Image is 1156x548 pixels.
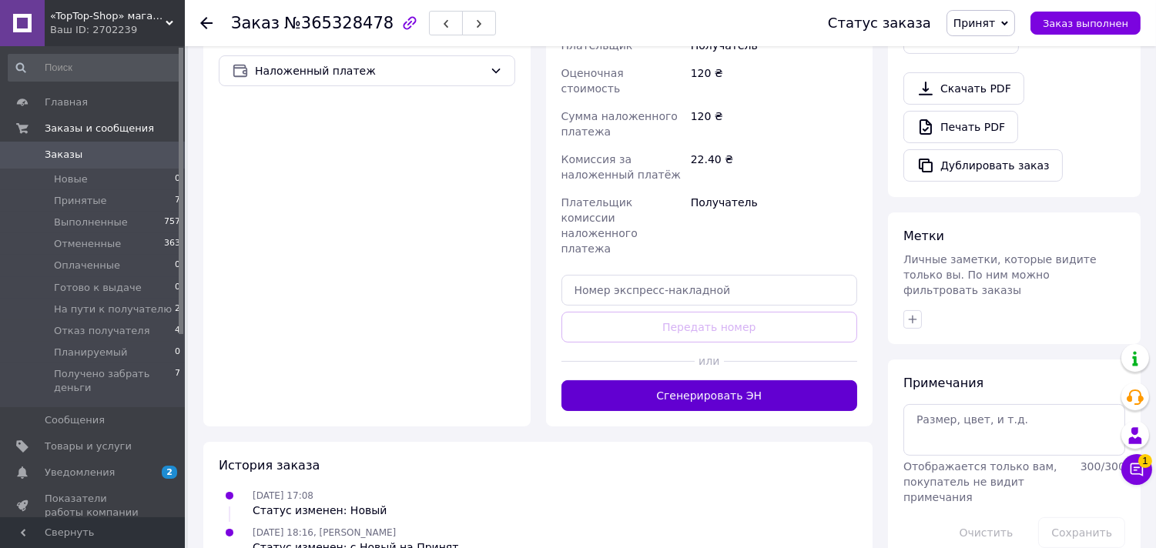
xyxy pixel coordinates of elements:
[50,9,166,23] span: «TopTop-Shop» магазин детской одежды
[953,17,995,29] span: Принят
[1138,454,1152,468] span: 1
[8,54,182,82] input: Поиск
[688,102,860,145] div: 120 ₴
[1030,12,1141,35] button: Заказ выполнен
[54,281,142,295] span: Готово к выдаче
[164,216,180,229] span: 757
[45,492,142,520] span: Показатели работы компании
[903,72,1024,105] a: Скачать PDF
[903,253,1097,296] span: Личные заметки, которые видите только вы. По ним можно фильтровать заказы
[231,14,280,32] span: Заказ
[903,111,1018,143] a: Печать PDF
[45,95,88,109] span: Главная
[45,413,105,427] span: Сообщения
[54,237,121,251] span: Отмененные
[219,458,320,473] span: История заказа
[200,15,213,31] div: Вернуться назад
[561,67,624,95] span: Оценочная стоимость
[903,376,983,390] span: Примечания
[45,122,154,135] span: Заказы и сообщения
[561,39,633,52] span: Плательщик
[54,259,120,272] span: Оплаченные
[284,14,394,32] span: №365328478
[1081,460,1125,473] span: 300 / 300
[54,367,175,395] span: Получено забрать деньги
[50,23,185,37] div: Ваш ID: 2702239
[45,439,132,453] span: Товары и услуги
[561,196,638,255] span: Плательщик комиссии наложенного платежа
[253,503,387,518] div: Статус изменен: Новый
[175,194,180,208] span: 7
[903,460,1057,503] span: Отображается только вам, покупатель не видит примечания
[688,59,860,102] div: 120 ₴
[45,466,115,479] span: Уведомления
[175,281,180,295] span: 0
[175,367,180,395] span: 7
[54,346,127,359] span: Планируемый
[175,172,180,186] span: 0
[828,15,931,31] div: Статус заказа
[255,62,484,79] span: Наложенный платеж
[164,237,180,251] span: 363
[561,110,678,138] span: Сумма наложенного платежа
[1043,18,1128,29] span: Заказ выполнен
[54,194,107,208] span: Принятые
[253,490,313,501] span: [DATE] 17:08
[54,216,128,229] span: Выполненные
[175,324,180,338] span: 4
[903,229,944,243] span: Метки
[54,324,149,338] span: Отказ получателя
[561,380,858,411] button: Сгенерировать ЭН
[695,353,724,369] span: или
[1121,454,1152,485] button: Чат с покупателем1
[561,153,681,181] span: Комиссия за наложенный платёж
[162,466,177,479] span: 2
[561,275,858,306] input: Номер экспресс-накладной
[175,302,180,316] span: 2
[175,346,180,359] span: 0
[54,172,88,186] span: Новые
[175,259,180,272] span: 0
[253,527,396,538] span: [DATE] 18:16, [PERSON_NAME]
[45,148,82,162] span: Заказы
[688,189,860,262] div: Получатель
[903,149,1063,182] button: Дублировать заказ
[688,145,860,189] div: 22.40 ₴
[54,302,172,316] span: На пути к получателю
